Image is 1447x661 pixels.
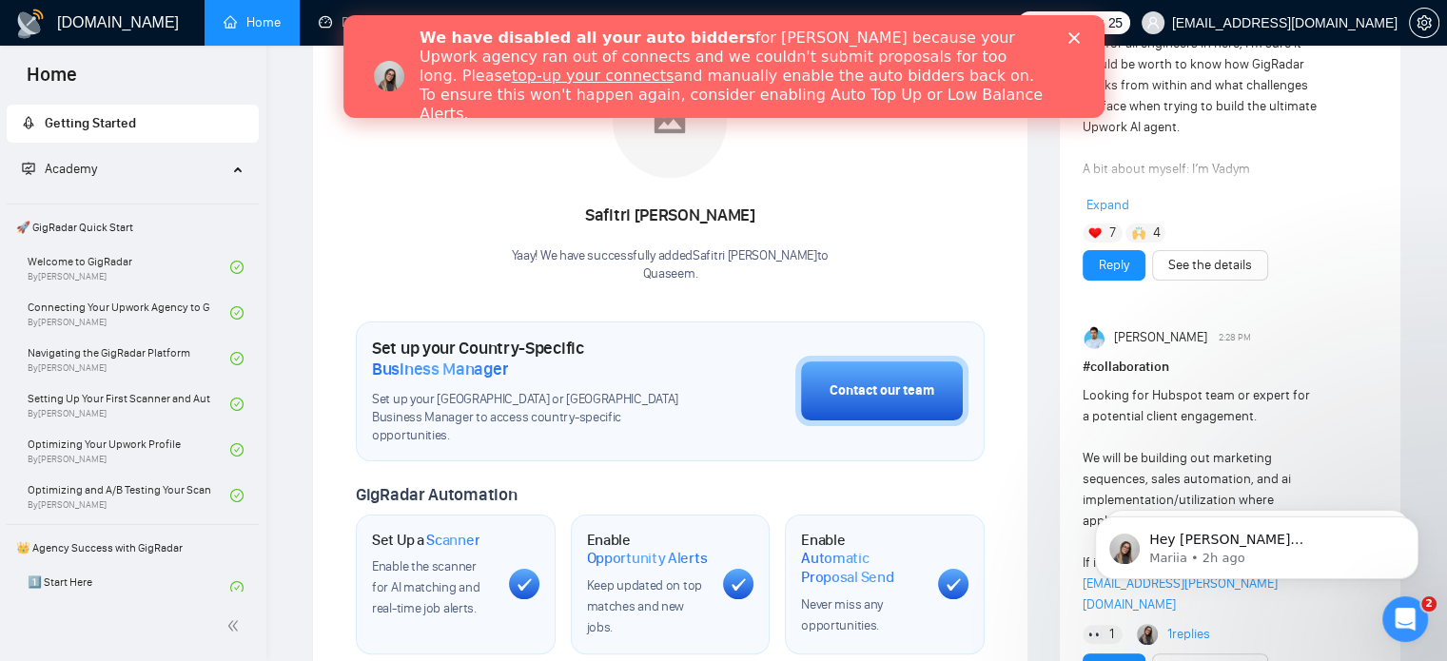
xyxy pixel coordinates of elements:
[28,246,230,288] a: Welcome to GigRadarBy[PERSON_NAME]
[587,531,709,568] h1: Enable
[45,161,97,177] span: Academy
[230,352,244,365] span: check-circle
[1409,15,1439,30] a: setting
[28,429,230,471] a: Optimizing Your Upwork ProfileBy[PERSON_NAME]
[1083,326,1105,349] img: Bohdan Pyrih
[230,261,244,274] span: check-circle
[9,529,257,567] span: 👑 Agency Success with GigRadar
[1066,476,1447,610] iframe: Intercom notifications message
[1132,226,1145,240] img: 🙌
[512,265,830,283] p: Quaseem .
[1086,197,1129,213] span: Expand
[1166,625,1209,644] a: 1replies
[830,380,934,401] div: Contact our team
[226,616,245,635] span: double-left
[1382,596,1428,642] iframe: Intercom live chat
[1146,16,1160,29] span: user
[426,531,479,550] span: Scanner
[1113,327,1206,348] span: [PERSON_NAME]
[76,13,412,31] b: We have disabled all your auto bidders
[230,306,244,320] span: check-circle
[230,489,244,502] span: check-circle
[28,292,230,334] a: Connecting Your Upwork Agency to GigRadarBy[PERSON_NAME]
[76,13,700,108] div: for [PERSON_NAME] because your Upwork agency ran out of connects and we couldn't submit proposals...
[801,596,883,633] span: Never miss any opportunities.
[28,383,230,425] a: Setting Up Your First Scanner and Auto-BidderBy[PERSON_NAME]
[1109,224,1116,243] span: 7
[15,9,46,39] img: logo
[512,247,830,283] div: Yaay! We have successfully added Safitri [PERSON_NAME] to
[1152,250,1268,281] button: See the details
[1088,628,1102,641] img: 👀
[1137,624,1158,645] img: Mariia Heshka
[230,398,244,411] span: check-circle
[28,475,230,516] a: Optimizing and A/B Testing Your Scanner for Better ResultsBy[PERSON_NAME]
[1152,224,1160,243] span: 4
[9,208,257,246] span: 🚀 GigRadar Quick Start
[372,359,508,379] span: Business Manager
[613,64,727,178] img: placeholder.png
[801,531,923,587] h1: Enable
[372,558,479,616] span: Enable the scanner for AI matching and real-time job alerts.
[725,17,744,29] div: Close
[319,14,405,30] a: dashboardDashboard
[1088,226,1102,240] img: ❤️
[1108,12,1123,33] span: 25
[356,484,517,505] span: GigRadar Automation
[343,15,1105,118] iframe: Intercom live chat banner
[22,162,35,175] span: fund-projection-screen
[230,443,244,457] span: check-circle
[443,14,514,30] a: searchScanner
[372,391,700,445] span: Set up your [GEOGRAPHIC_DATA] or [GEOGRAPHIC_DATA] Business Manager to access country-specific op...
[230,581,244,594] span: check-circle
[372,531,479,550] h1: Set Up a
[224,14,281,30] a: homeHome
[83,73,328,90] p: Message from Mariia, sent 2h ago
[801,549,923,586] span: Automatic Proposal Send
[1421,596,1437,612] span: 2
[168,51,331,69] a: top-up your connects
[1099,255,1129,276] a: Reply
[1109,625,1114,644] span: 1
[1046,12,1104,33] span: Connects:
[7,105,259,143] li: Getting Started
[1083,357,1378,378] h1: # collaboration
[1219,329,1251,346] span: 2:28 PM
[795,356,968,426] button: Contact our team
[1410,15,1438,30] span: setting
[587,549,708,568] span: Opportunity Alerts
[22,116,35,129] span: rocket
[1083,250,1145,281] button: Reply
[372,338,700,379] h1: Set up your Country-Specific
[22,161,97,177] span: Academy
[11,61,92,101] span: Home
[45,115,136,131] span: Getting Started
[28,338,230,379] a: Navigating the GigRadar PlatformBy[PERSON_NAME]
[1083,385,1319,615] div: Looking for Hubspot team or expert for a potential client engagement. We will be building out mar...
[83,55,328,335] span: Hey [PERSON_NAME][EMAIL_ADDRESS][DOMAIN_NAME], Looks like your Upwork agency [PERSON_NAME] ran ou...
[587,577,702,635] span: Keep updated on top matches and new jobs.
[512,200,830,232] div: Safitri [PERSON_NAME]
[1409,8,1439,38] button: setting
[28,567,230,609] a: 1️⃣ Start Here
[1168,255,1252,276] a: See the details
